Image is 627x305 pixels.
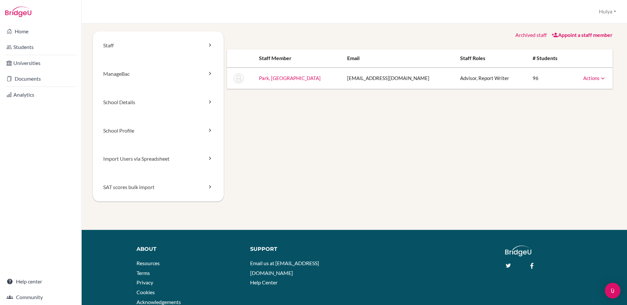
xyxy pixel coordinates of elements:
[1,56,80,70] a: Universities
[250,260,319,276] a: Email us at [EMAIL_ADDRESS][DOMAIN_NAME]
[605,283,620,298] div: Open Intercom Messenger
[137,279,153,285] a: Privacy
[137,270,150,276] a: Terms
[515,32,547,38] a: Archived staff
[342,68,455,89] td: [EMAIL_ADDRESS][DOMAIN_NAME]
[137,289,155,295] a: Cookies
[1,72,80,85] a: Documents
[137,246,241,253] div: About
[93,145,224,173] a: Import Users via Spreadsheet
[93,173,224,201] a: SAT scores bulk import
[259,75,321,81] a: Park, [GEOGRAPHIC_DATA]
[527,49,571,68] th: # students
[527,68,571,89] td: 96
[583,75,606,81] a: Actions
[137,260,160,266] a: Resources
[1,25,80,38] a: Home
[250,246,348,253] div: Support
[93,60,224,88] a: ManageBac
[254,49,342,68] th: Staff member
[1,40,80,54] a: Students
[93,88,224,117] a: School Details
[455,49,527,68] th: Staff roles
[1,88,80,101] a: Analytics
[233,73,244,84] img: Hulya Park
[137,299,181,305] a: Acknowledgements
[93,117,224,145] a: School Profile
[5,7,31,17] img: Bridge-U
[1,291,80,304] a: Community
[505,246,532,256] img: logo_white@2x-f4f0deed5e89b7ecb1c2cc34c3e3d731f90f0f143d5ea2071677605dd97b5244.png
[455,68,527,89] td: Advisor, Report Writer
[93,31,224,60] a: Staff
[342,49,455,68] th: Email
[250,279,278,285] a: Help Center
[1,275,80,288] a: Help center
[552,32,613,38] a: Appoint a staff member
[596,6,619,18] button: Hulya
